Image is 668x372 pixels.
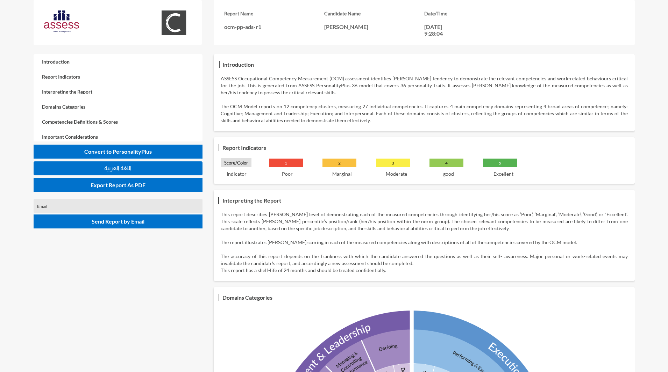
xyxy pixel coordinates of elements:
h3: Interpreting the Report [221,195,283,205]
h3: Date/Time [424,10,524,16]
span: Export Report As PDF [91,182,145,188]
p: This report describes [PERSON_NAME] level of demonstrating each of the measured competencies thro... [221,211,627,232]
button: اللغة العربية [34,161,202,175]
a: Important Considerations [34,129,202,144]
p: good [443,171,454,177]
p: The OCM Model reports on 12 competency clusters, measuring 27 individual competencies. It capture... [221,103,627,124]
p: [PERSON_NAME] [324,23,424,30]
p: The report illustrates [PERSON_NAME] scoring in each of the measured competencies along with desc... [221,239,627,246]
p: Score/Color [221,158,251,167]
h3: Domains Categories [221,292,274,302]
p: Excellent [493,171,513,177]
p: 1 [269,159,303,167]
span: Convert to PersonalityPlus [84,148,152,155]
img: AssessLogoo.svg [44,10,79,32]
p: This report has a shelf-life of 24 months and should be treated confidentially. [221,267,627,274]
button: Export Report As PDF [34,178,202,192]
a: Domains Categories [34,99,202,114]
p: [DATE] 9:28:04 [424,23,456,37]
p: Marginal [332,171,352,177]
a: Introduction [34,54,202,69]
button: Send Report by Email [34,214,202,228]
p: ASSESS Occupational Competency Measurement (OCM) assessment identifies [PERSON_NAME] tendency to ... [221,75,627,96]
p: Moderate [386,171,407,177]
h3: Report Indicators [221,143,268,153]
span: Send Report by Email [92,218,144,225]
p: 4 [429,159,463,167]
p: Poor [282,171,293,177]
p: 3 [376,159,410,167]
p: ocm-pp-ads-r1 [224,23,324,30]
span: اللغة العربية [104,165,132,171]
h3: Report Name [224,10,324,16]
img: OCM.svg [156,10,191,35]
a: Competencies Definitions & Scores [34,114,202,129]
p: The accuracy of this report depends on the frankness with which the candidate answered the questi... [221,253,627,267]
h3: Candidate Name [324,10,424,16]
p: 2 [322,159,356,167]
p: 5 [483,159,517,167]
h3: Introduction [221,59,256,70]
a: Report Indicators [34,69,202,84]
a: Interpreting the Report [34,84,202,99]
p: Indicator [227,171,247,177]
button: Convert to PersonalityPlus [34,145,202,159]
